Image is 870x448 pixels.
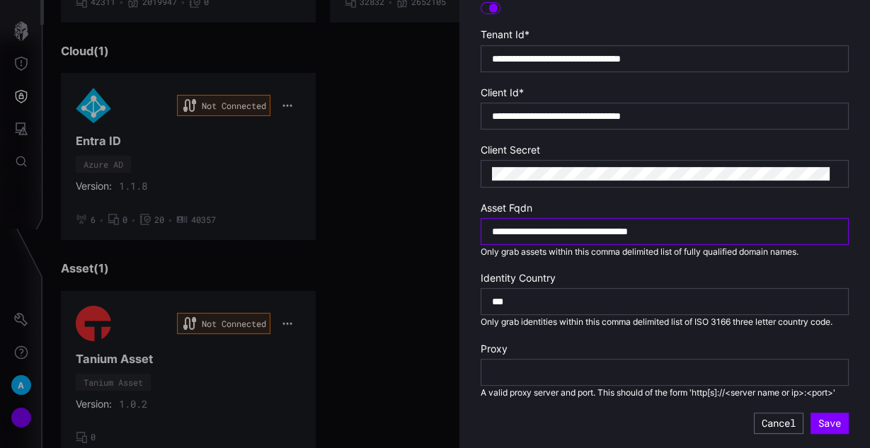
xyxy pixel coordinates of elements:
[481,246,799,257] span: Only grab assets within this comma delimited list of fully qualified domain names.
[811,413,849,434] button: Save
[481,316,832,327] span: Only grab identities within this comma delimited list of ISO 3166 three letter country code.
[481,28,849,41] label: Tenant Id *
[481,343,849,355] label: Proxy
[481,387,835,398] span: A valid proxy server and port. This should of the form 'http[s]://<server name or ip>:<port>'
[481,144,849,156] label: Client Secret
[754,413,803,434] button: Cancel
[481,272,849,285] label: Identity Country
[481,86,849,99] label: Client Id *
[481,202,849,214] label: Asset Fqdn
